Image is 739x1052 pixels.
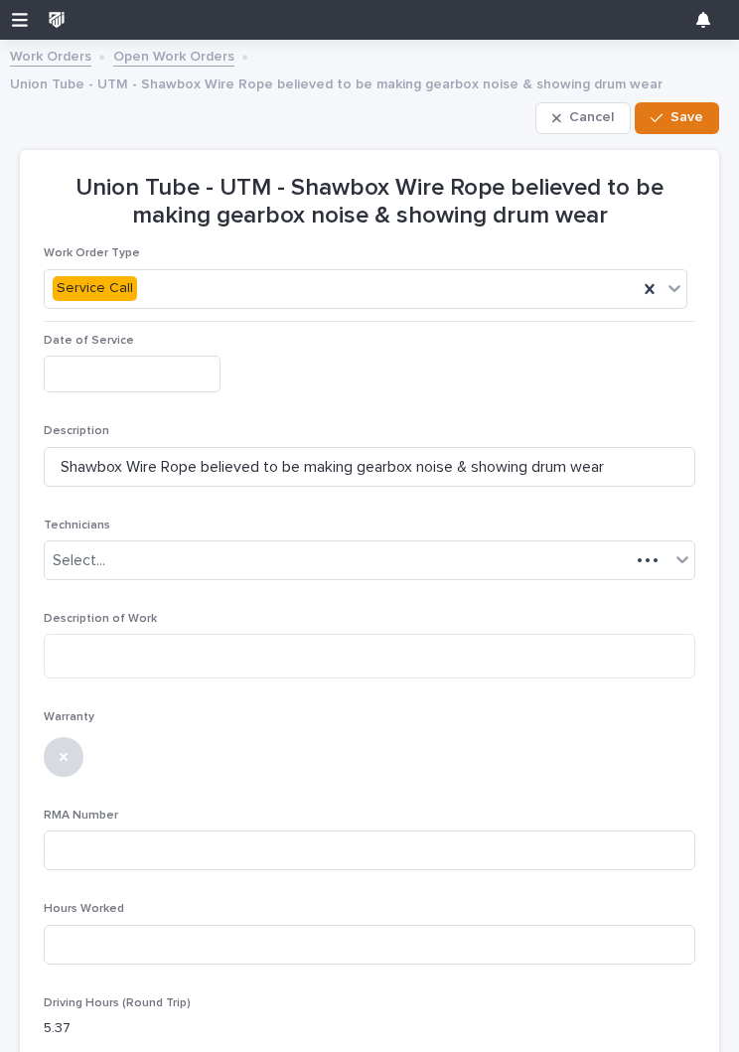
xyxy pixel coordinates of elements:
button: Save [635,102,719,134]
a: Open Work Orders [113,44,234,67]
span: Warranty [44,711,94,723]
span: Work Order Type [44,247,140,259]
button: Cancel [535,102,631,134]
span: Technicians [44,520,110,531]
span: RMA Number [44,810,118,822]
a: Work Orders [10,44,91,67]
span: Description [44,425,109,437]
p: Union Tube - UTM - Shawbox Wire Rope believed to be making gearbox noise & showing drum wear [44,174,695,231]
p: 5.37 [44,1018,695,1039]
p: Union Tube - UTM - Shawbox Wire Rope believed to be making gearbox noise & showing drum wear [10,72,663,93]
span: Hours Worked [44,903,124,915]
span: Driving Hours (Round Trip) [44,997,191,1009]
div: Service Call [53,276,137,301]
img: wkUhmAIORKewsuZNaXNB [44,7,70,33]
span: Date of Service [44,335,134,347]
span: Description of Work [44,613,157,625]
span: Cancel [569,108,614,126]
div: Select... [53,550,105,571]
span: Save [670,108,703,126]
